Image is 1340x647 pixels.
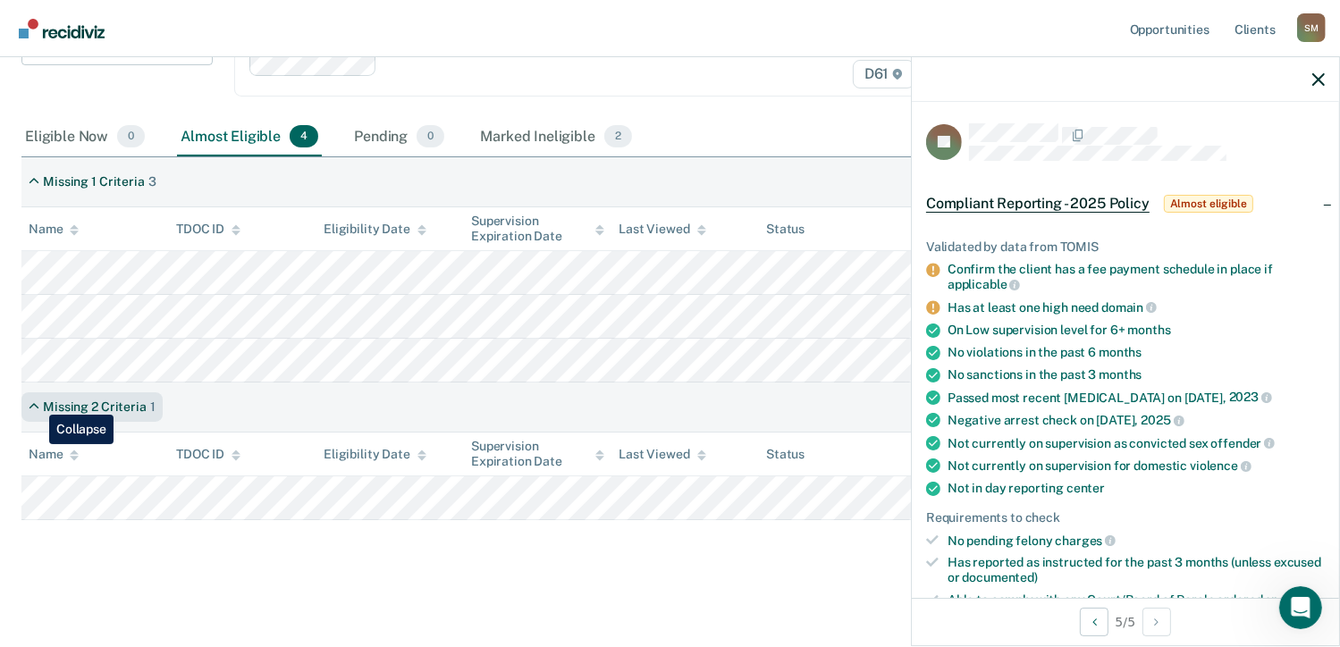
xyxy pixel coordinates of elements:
[963,570,1038,584] span: documented)
[1128,323,1171,337] span: months
[948,390,1325,406] div: Passed most recent [MEDICAL_DATA] on [DATE],
[948,262,1325,292] div: Confirm the client has a fee payment schedule in place if applicable
[948,323,1325,338] div: On Low supervision level for 6+
[948,592,1325,623] div: Able to comply with any Court/Board of Parole ordered special
[290,125,318,148] span: 4
[912,175,1339,232] div: Compliant Reporting - 2025 PolicyAlmost eligible
[1229,390,1272,404] span: 2023
[926,510,1325,525] div: Requirements to check
[912,598,1339,645] div: 5 / 5
[471,439,604,469] div: Supervision Expiration Date
[1099,367,1142,382] span: months
[117,125,145,148] span: 0
[29,447,79,462] div: Name
[853,60,914,88] span: D61
[324,222,426,237] div: Eligibility Date
[1279,586,1322,629] iframe: Intercom live chat
[324,447,426,462] div: Eligibility Date
[21,118,148,157] div: Eligible Now
[948,345,1325,360] div: No violations in the past 6
[43,399,146,415] div: Missing 2 Criteria
[1099,345,1142,359] span: months
[150,399,156,415] div: 1
[619,447,705,462] div: Last Viewed
[417,125,444,148] span: 0
[177,118,322,157] div: Almost Eligible
[1211,436,1276,450] span: offender
[948,412,1325,428] div: Negative arrest check on [DATE],
[176,447,240,462] div: TDOC ID
[948,555,1325,585] div: Has reported as instructed for the past 3 months (unless excused or
[148,174,156,189] div: 3
[619,222,705,237] div: Last Viewed
[350,118,448,157] div: Pending
[948,299,1325,315] div: Has at least one high need domain
[1297,13,1326,42] button: Profile dropdown button
[1080,608,1108,636] button: Previous Opportunity
[29,222,79,237] div: Name
[1066,481,1105,495] span: center
[1056,534,1117,548] span: charges
[604,125,632,148] span: 2
[43,174,144,189] div: Missing 1 Criteria
[948,481,1325,496] div: Not in day reporting
[19,19,105,38] img: Recidiviz
[948,367,1325,382] div: No sanctions in the past 3
[948,533,1325,549] div: No pending felony
[1141,413,1184,427] span: 2025
[471,214,604,244] div: Supervision Expiration Date
[926,239,1325,255] div: Validated by data from TOMIS
[176,222,240,237] div: TDOC ID
[476,118,636,157] div: Marked Ineligible
[1142,608,1171,636] button: Next Opportunity
[1190,458,1252,473] span: violence
[948,458,1325,474] div: Not currently on supervision for domestic
[948,435,1325,451] div: Not currently on supervision as convicted sex
[926,195,1150,213] span: Compliant Reporting - 2025 Policy
[1164,195,1253,213] span: Almost eligible
[766,222,805,237] div: Status
[1297,13,1326,42] div: S M
[766,447,805,462] div: Status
